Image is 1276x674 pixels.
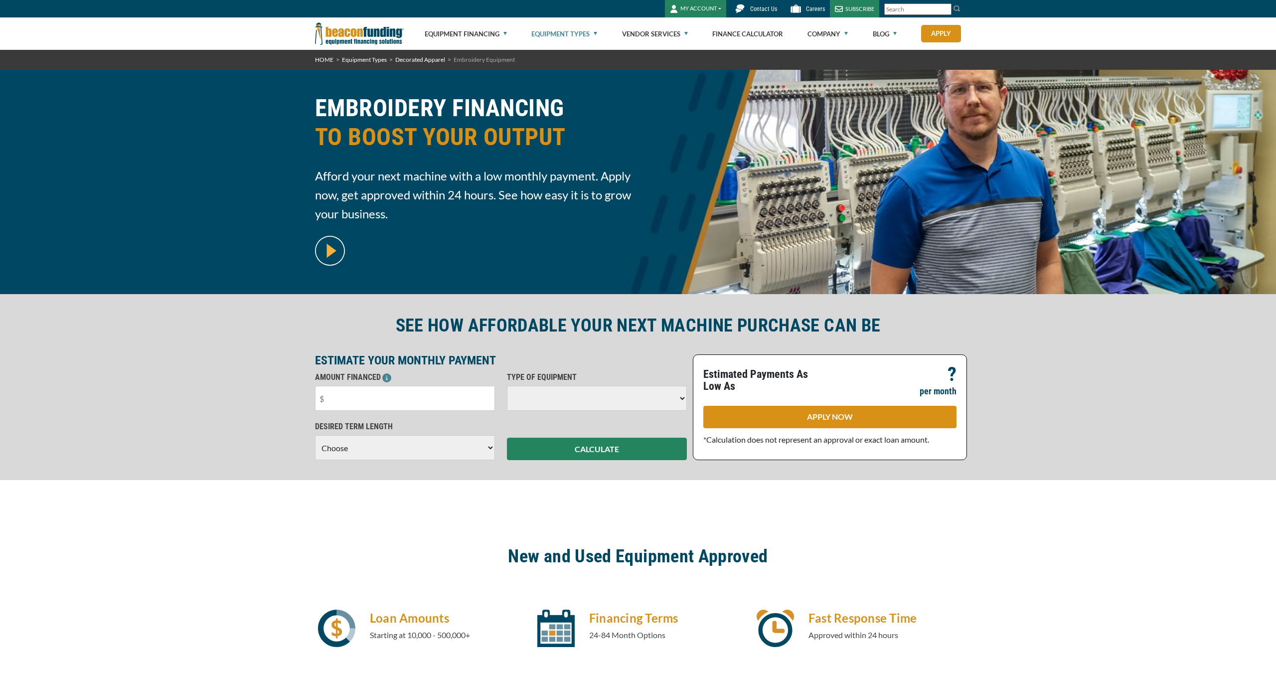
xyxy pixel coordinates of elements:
h2: SEE HOW AFFORDABLE YOUR NEXT MACHINE PURCHASE CAN BE [315,314,961,337]
img: Beacon Funding Corporation logo [315,17,404,50]
span: Approved within 24 hours [808,630,898,640]
p: AMOUNT FINANCED [315,371,495,383]
p: TYPE OF EQUIPMENT [507,371,687,383]
button: CALCULATE [507,438,687,460]
a: Blog [873,18,897,50]
span: Embroidery Equipment [454,56,515,63]
span: *Calculation does not represent an approval or exact loan amount. [703,435,929,444]
input: Search [884,3,952,15]
a: Clear search text [941,5,949,13]
a: Equipment Types [531,18,597,50]
a: APPLY NOW [703,406,957,428]
a: Equipment Financing [425,18,507,50]
span: Afford your next machine with a low monthly payment. Apply now, get approved within 24 hours. See... [315,167,632,223]
p: DESIRED TERM LENGTH [315,421,495,433]
p: Starting at 10,000 - 500,000+ [370,629,522,641]
h1: EMBROIDERY FINANCING [315,94,632,159]
span: TO BOOST YOUR OUTPUT [315,123,632,152]
a: Decorated Apparel [395,56,445,63]
p: per month [920,385,957,397]
span: Careers [806,5,825,12]
h2: New and Used Equipment Approved [315,545,961,568]
p: ? [948,368,957,380]
input: $ [315,386,495,411]
p: Estimated Payments As Low As [703,368,824,392]
a: Equipment Types [342,56,387,63]
a: Company [807,18,848,50]
span: 24-84 Month Options [589,630,665,640]
img: Search [953,4,961,12]
img: video modal pop-up play button [315,236,345,266]
a: Finance Calculator [712,18,783,50]
span: Contact Us [750,5,777,12]
a: Apply [921,25,961,42]
a: HOME [315,56,333,63]
a: Vendor Services [622,18,688,50]
p: ESTIMATE YOUR MONTHLY PAYMENT [315,354,687,366]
